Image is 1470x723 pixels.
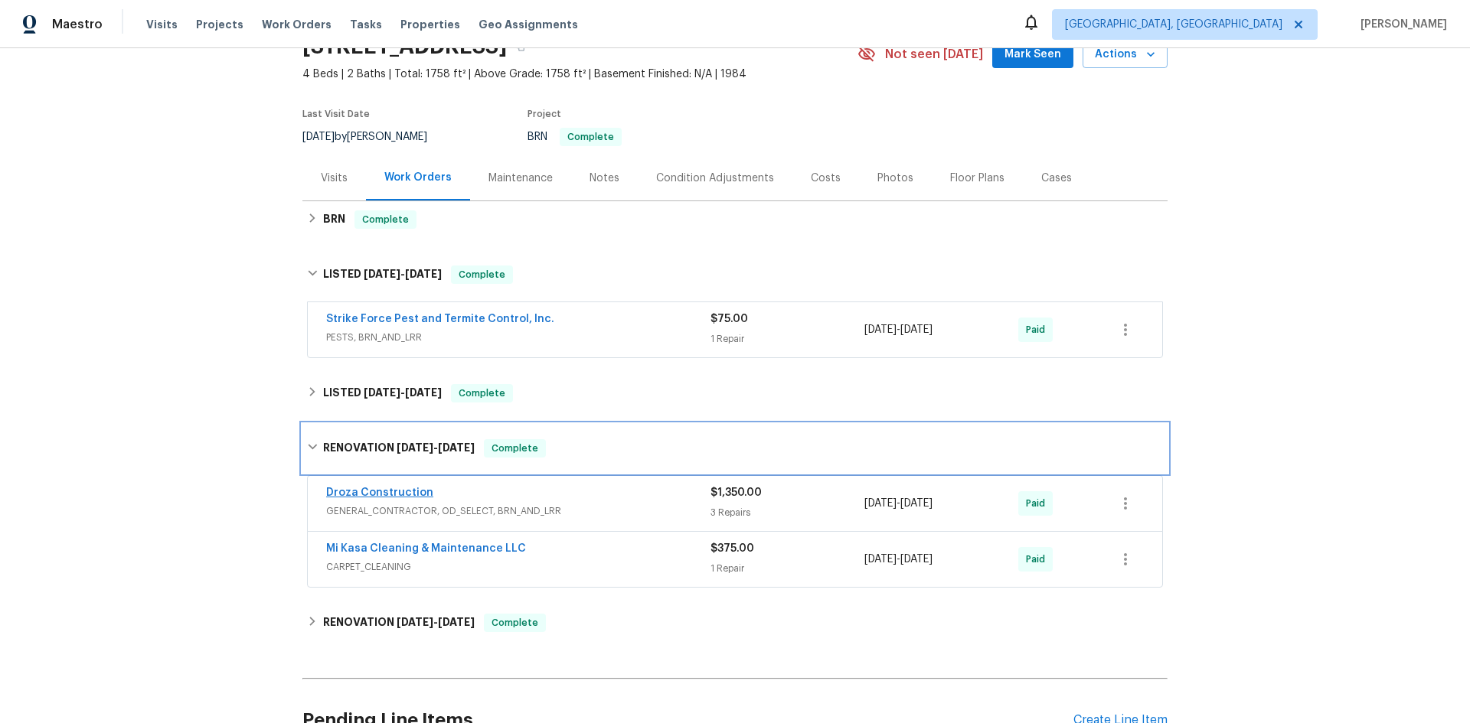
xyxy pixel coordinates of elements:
span: $75.00 [710,314,748,324]
span: PESTS, BRN_AND_LRR [326,330,710,345]
div: Costs [811,171,841,186]
span: Properties [400,17,460,32]
span: Tasks [350,19,382,30]
span: - [864,322,933,337]
span: Last Visit Date [302,109,370,119]
span: [DATE] [438,617,475,627]
span: Paid [1026,322,1051,337]
span: [DATE] [397,617,433,627]
span: Not seen [DATE] [885,47,983,62]
span: [DATE] [438,442,475,453]
span: - [397,442,475,453]
div: Floor Plans [950,171,1004,186]
span: Project [528,109,561,119]
span: - [364,387,442,398]
div: 3 Repairs [710,505,864,520]
button: Actions [1083,41,1168,69]
span: [DATE] [405,387,442,398]
div: Work Orders [384,170,452,185]
div: Photos [877,171,913,186]
span: $375.00 [710,543,754,554]
span: - [364,269,442,279]
span: 4 Beds | 2 Baths | Total: 1758 ft² | Above Grade: 1758 ft² | Basement Finished: N/A | 1984 [302,67,857,82]
h6: RENOVATION [323,614,475,632]
div: Notes [590,171,619,186]
div: RENOVATION [DATE]-[DATE]Complete [302,604,1168,641]
span: Complete [356,212,415,227]
span: - [397,617,475,627]
div: Visits [321,171,348,186]
span: GENERAL_CONTRACTOR, OD_SELECT, BRN_AND_LRR [326,503,710,519]
a: Droza Construction [326,487,433,498]
span: [DATE] [302,132,335,142]
span: Paid [1026,496,1051,511]
div: 1 Repair [710,561,864,576]
span: Maestro [52,17,103,32]
div: Condition Adjustments [656,171,774,186]
a: Mi Kasa Cleaning & Maintenance LLC [326,543,526,554]
span: [DATE] [864,554,897,565]
span: Visits [146,17,178,32]
span: Complete [485,615,544,630]
span: Complete [485,441,544,456]
div: LISTED [DATE]-[DATE]Complete [302,375,1168,412]
h6: BRN [323,210,345,229]
span: - [864,552,933,567]
span: Work Orders [262,17,332,32]
span: [DATE] [364,269,400,279]
span: - [864,496,933,511]
span: Actions [1095,45,1155,64]
span: [DATE] [900,324,933,335]
span: Projects [196,17,243,32]
span: Geo Assignments [479,17,578,32]
span: [DATE] [900,554,933,565]
span: [DATE] [900,498,933,509]
h6: LISTED [323,384,442,402]
span: [DATE] [864,324,897,335]
h6: RENOVATION [323,439,475,458]
span: [GEOGRAPHIC_DATA], [GEOGRAPHIC_DATA] [1065,17,1282,32]
span: Complete [452,386,511,401]
a: Strike Force Pest and Termite Control, Inc. [326,314,554,324]
div: BRN Complete [302,201,1168,238]
button: Mark Seen [992,41,1073,69]
span: CARPET_CLEANING [326,559,710,575]
span: BRN [528,132,622,142]
span: $1,350.00 [710,487,762,498]
span: Complete [561,132,620,142]
span: [DATE] [364,387,400,398]
div: Maintenance [488,171,553,186]
div: RENOVATION [DATE]-[DATE]Complete [302,424,1168,473]
div: by [PERSON_NAME] [302,128,446,146]
div: 1 Repair [710,331,864,347]
span: Paid [1026,552,1051,567]
span: [DATE] [405,269,442,279]
div: Cases [1041,171,1072,186]
span: [PERSON_NAME] [1354,17,1447,32]
h6: LISTED [323,265,442,284]
span: [DATE] [864,498,897,509]
span: Mark Seen [1004,45,1061,64]
span: [DATE] [397,442,433,453]
div: LISTED [DATE]-[DATE]Complete [302,250,1168,299]
h2: [STREET_ADDRESS] [302,39,507,54]
span: Complete [452,267,511,282]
